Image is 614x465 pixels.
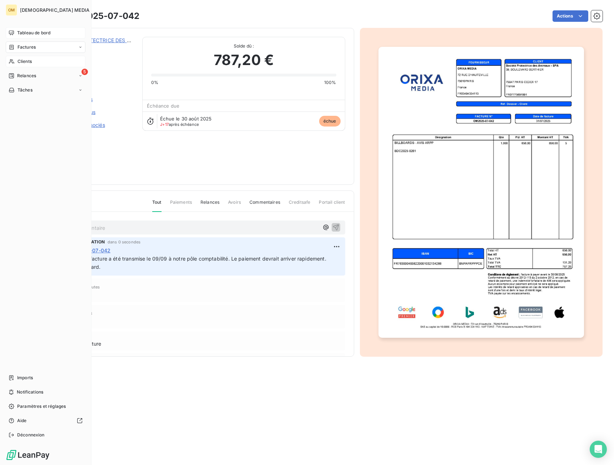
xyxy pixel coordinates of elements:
[170,199,192,211] span: Paiements
[319,116,341,127] span: échue
[17,30,50,36] span: Tableau de bord
[48,256,326,262] span: Mail le 16/09 : La facture a été transmise le 09/09 à notre pôle comptabilité. Le paiement devrai...
[17,432,45,438] span: Déconnexion
[56,45,134,51] span: 411SPA
[151,79,158,86] span: 0%
[18,87,33,93] span: Tâches
[20,7,90,13] span: [DEMOGRAPHIC_DATA] MEDIA
[147,103,179,109] span: Échéance due
[590,441,607,458] div: Open Intercom Messenger
[378,47,584,338] img: invoice_thumbnail
[56,37,167,43] a: SOCIETE PROTECTRICE DES ANIMAUX - SPA
[17,417,27,424] span: Aide
[17,73,36,79] span: Relances
[17,403,66,410] span: Paramètres et réglages
[324,79,336,86] span: 100%
[289,199,311,211] span: Creditsafe
[18,44,36,50] span: Factures
[17,375,33,381] span: Imports
[67,10,139,23] h3: OM2025-07-042
[160,122,169,127] span: J+17
[553,10,588,22] button: Actions
[319,199,345,211] span: Portail client
[200,199,219,211] span: Relances
[6,449,50,461] img: Logo LeanPay
[108,240,140,244] span: dans 0 secondes
[249,199,280,211] span: Commentaires
[160,122,199,127] span: après échéance
[152,199,162,212] span: Tout
[214,49,274,71] span: 787,20 €
[160,116,212,122] span: Échue le 30 août 2025
[81,69,88,75] span: 5
[18,58,32,65] span: Clients
[151,43,336,49] span: Solde dû :
[6,4,17,16] div: OM
[6,415,85,426] a: Aide
[17,389,43,395] span: Notifications
[228,199,241,211] span: Avoirs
